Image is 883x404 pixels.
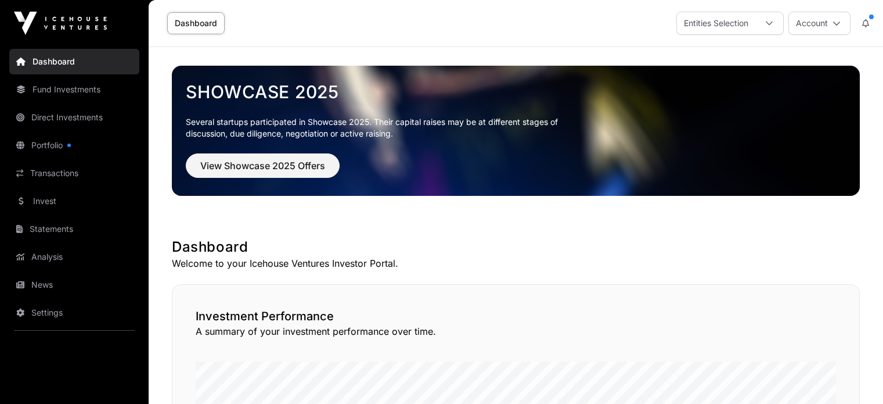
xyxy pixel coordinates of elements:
p: Several startups participated in Showcase 2025. Their capital raises may be at different stages o... [186,116,576,140]
a: Showcase 2025 [186,81,846,102]
p: Welcome to your Icehouse Ventures Investor Portal. [172,256,860,270]
button: View Showcase 2025 Offers [186,153,340,178]
a: Transactions [9,160,139,186]
button: Account [788,12,850,35]
h1: Dashboard [172,238,860,256]
a: Portfolio [9,133,139,158]
a: View Showcase 2025 Offers [186,165,340,177]
img: Icehouse Ventures Logo [14,12,107,35]
img: Showcase 2025 [172,66,860,196]
a: Analysis [9,244,139,270]
a: Dashboard [167,12,225,34]
a: Dashboard [9,49,139,74]
p: A summary of your investment performance over time. [196,324,836,338]
a: Settings [9,300,139,326]
a: News [9,272,139,298]
h2: Investment Performance [196,308,836,324]
div: Entities Selection [677,12,755,34]
a: Direct Investments [9,105,139,130]
a: Invest [9,188,139,214]
iframe: Chat Widget [825,348,883,404]
a: Fund Investments [9,77,139,102]
a: Statements [9,216,139,242]
span: View Showcase 2025 Offers [200,159,325,173]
